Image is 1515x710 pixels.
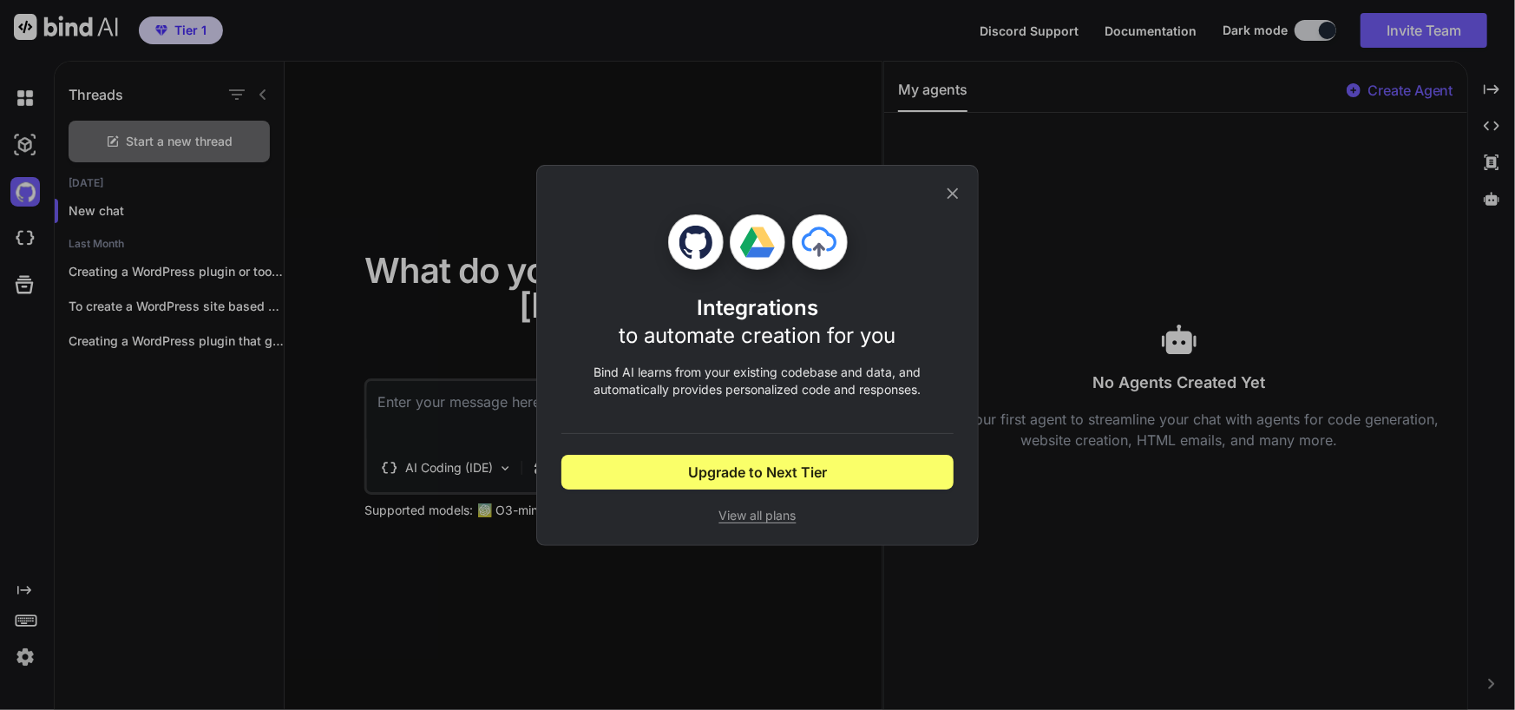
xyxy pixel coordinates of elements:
img: tab_keywords_by_traffic_grey.svg [197,101,211,115]
img: tab_domain_overview_orange.svg [70,101,84,115]
button: Upgrade to Next Tier [561,455,954,490]
div: Domaine [89,102,134,114]
span: View all plans [561,507,954,524]
div: v 4.0.25 [49,28,85,42]
h1: Integrations [620,294,896,350]
div: Mots-clés [216,102,266,114]
img: logo_orange.svg [28,28,42,42]
img: website_grey.svg [28,45,42,59]
span: Upgrade to Next Tier [688,462,827,483]
span: to automate creation for you [620,323,896,348]
div: Domaine: [DOMAIN_NAME] [45,45,196,59]
p: Bind AI learns from your existing codebase and data, and automatically provides personalized code... [561,364,954,398]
